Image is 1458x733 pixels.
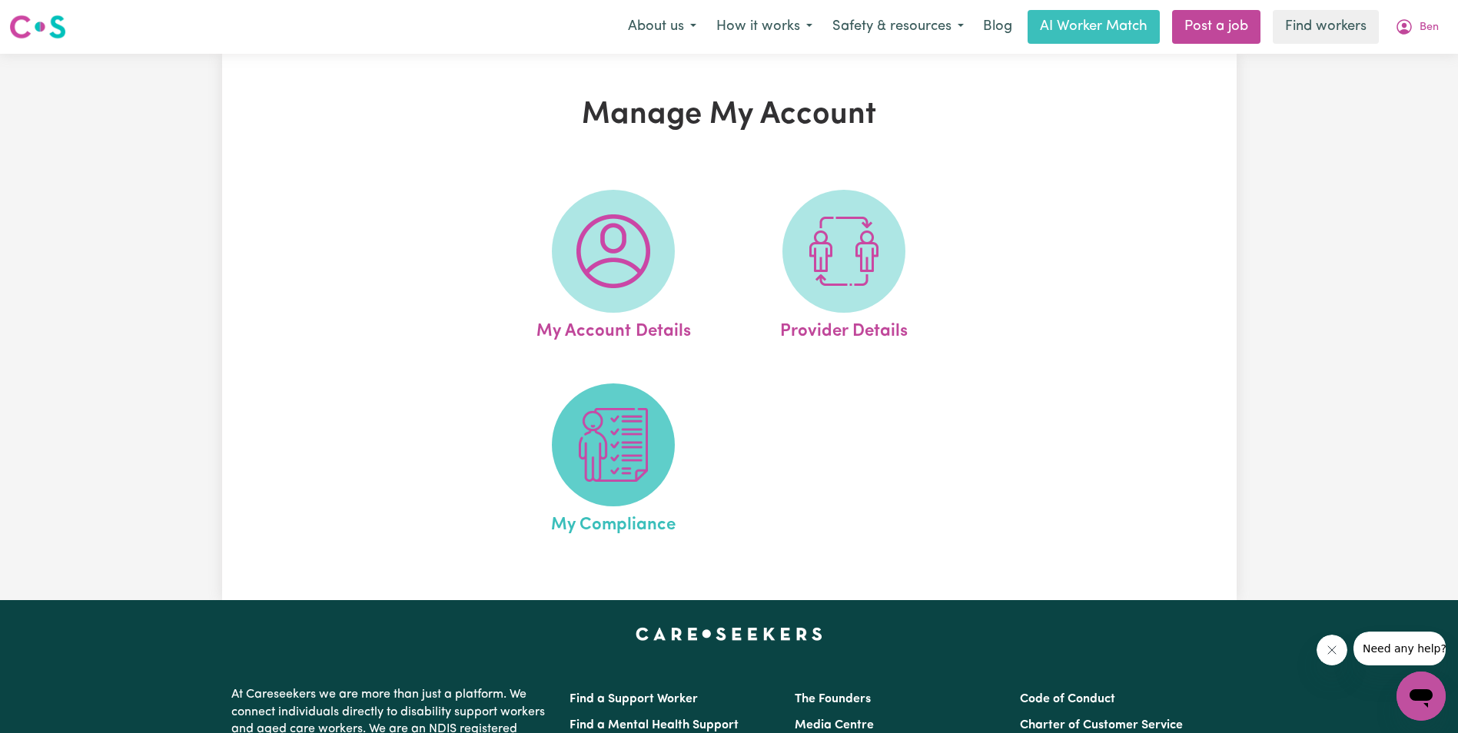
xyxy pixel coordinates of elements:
a: Find a Support Worker [570,693,698,705]
a: My Account Details [503,190,724,345]
a: Find workers [1273,10,1379,44]
iframe: Button to launch messaging window [1397,672,1446,721]
a: Careseekers logo [9,9,66,45]
a: Blog [974,10,1021,44]
h1: Manage My Account [400,97,1058,134]
span: Provider Details [780,313,908,345]
a: Careseekers home page [636,628,822,640]
span: Need any help? [9,11,93,23]
a: The Founders [795,693,871,705]
button: About us [618,11,706,43]
a: AI Worker Match [1028,10,1160,44]
span: My Compliance [551,506,676,539]
iframe: Message from company [1353,632,1446,665]
iframe: Close message [1317,635,1347,665]
a: Post a job [1172,10,1260,44]
span: My Account Details [536,313,691,345]
button: My Account [1385,11,1449,43]
a: Code of Conduct [1020,693,1115,705]
span: Ben [1420,19,1439,36]
button: How it works [706,11,822,43]
a: Charter of Customer Service [1020,719,1183,731]
button: Safety & resources [822,11,974,43]
img: Careseekers logo [9,13,66,41]
a: Media Centre [795,719,874,731]
a: My Compliance [503,383,724,539]
a: Provider Details [733,190,955,345]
